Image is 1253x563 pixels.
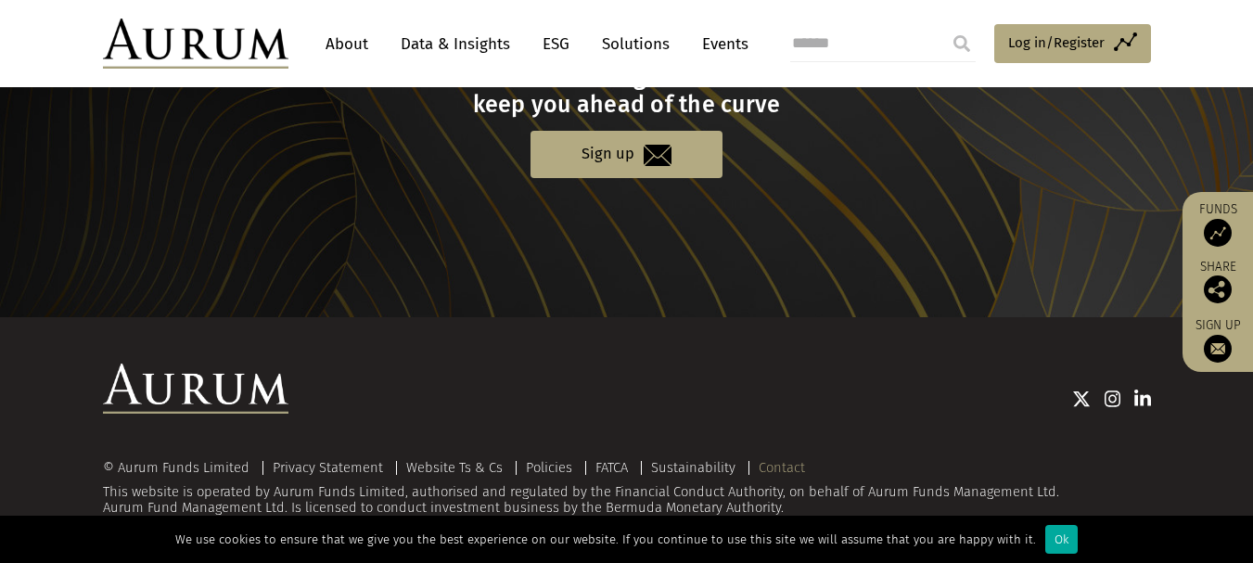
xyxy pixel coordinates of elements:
a: Sign up [1192,317,1244,363]
span: Log in/Register [1008,32,1105,54]
a: ESG [533,27,579,61]
img: Aurum Logo [103,364,288,414]
a: Sign up [531,131,722,178]
img: Sign up to our newsletter [1204,335,1232,363]
div: © Aurum Funds Limited [103,461,259,475]
img: Instagram icon [1105,390,1121,408]
div: Ok [1045,525,1078,554]
a: Privacy Statement [273,459,383,476]
a: Funds [1192,201,1244,247]
a: Contact [759,459,805,476]
img: Share this post [1204,275,1232,303]
a: Website Ts & Cs [406,459,503,476]
a: Log in/Register [994,24,1151,63]
img: Access Funds [1204,219,1232,247]
a: FATCA [595,459,628,476]
a: Solutions [593,27,679,61]
img: Aurum [103,19,288,69]
img: Linkedin icon [1134,390,1151,408]
img: Twitter icon [1072,390,1091,408]
a: About [316,27,377,61]
div: This website is operated by Aurum Funds Limited, authorised and regulated by the Financial Conduc... [103,460,1151,517]
a: Sustainability [651,459,735,476]
a: Policies [526,459,572,476]
a: Data & Insights [391,27,519,61]
div: Share [1192,261,1244,303]
input: Submit [943,25,980,62]
h3: Get the latest insights and data to keep you ahead of the curve [105,63,1148,119]
a: Events [693,27,748,61]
